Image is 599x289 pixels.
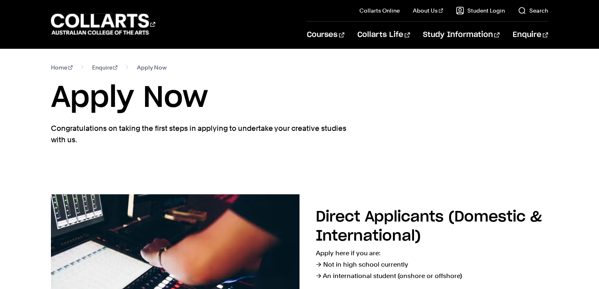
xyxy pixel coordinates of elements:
p: Congratulations on taking the first steps in applying to undertake your creative studies with us. [51,123,348,146]
span: Apply Now [137,62,167,73]
a: Courses [307,22,344,48]
div: Go to homepage [51,13,155,36]
a: Search [518,7,548,15]
a: Collarts Online [359,7,400,15]
a: About Us [413,7,443,15]
a: Home [51,62,73,73]
a: Collarts Life [357,22,410,48]
a: Enquire [92,62,118,73]
a: Student Login [456,7,505,15]
p: Apply here if you are: → Not in high school currently → An international student (onshore or offs... [316,248,548,282]
a: Study Information [423,22,500,48]
h1: Apply Now [51,80,548,116]
h2: Direct Applicants (Domestic & International) [316,210,542,243]
a: Enquire [513,22,548,48]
